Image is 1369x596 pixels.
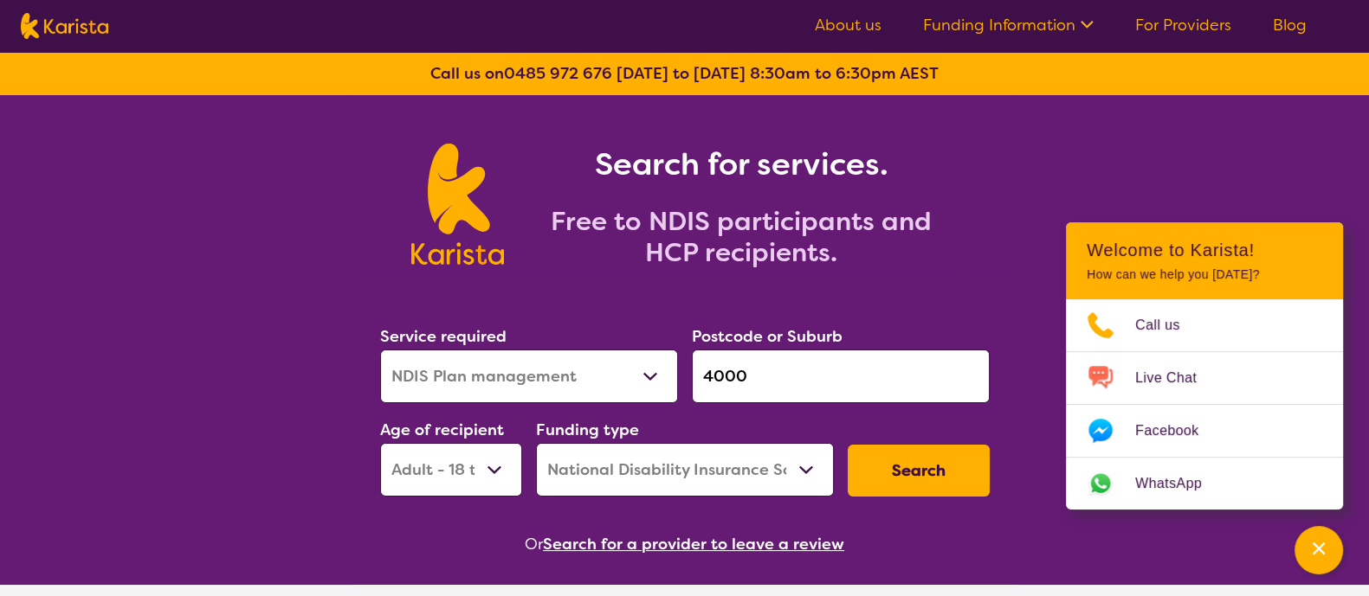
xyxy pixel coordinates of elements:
[923,15,1094,35] a: Funding Information
[1295,526,1343,574] button: Channel Menu
[525,144,958,185] h1: Search for services.
[380,326,507,347] label: Service required
[1135,365,1217,391] span: Live Chat
[848,445,990,497] button: Search
[1066,222,1343,509] div: Channel Menu
[1135,312,1201,338] span: Call us
[504,63,612,84] a: 0485 972 676
[380,420,504,440] label: Age of recipient
[1087,240,1322,260] h2: Welcome to Karista!
[1066,458,1343,509] a: Web link opens in a new tab.
[411,144,504,265] img: Karista logo
[525,531,543,557] span: Or
[21,13,108,39] img: Karista logo
[1087,267,1322,282] p: How can we help you [DATE]?
[1135,471,1223,497] span: WhatsApp
[1066,299,1343,509] ul: Choose channel
[543,531,844,557] button: Search for a provider to leave a review
[525,206,958,268] h2: Free to NDIS participants and HCP recipients.
[815,15,881,35] a: About us
[536,420,639,440] label: Funding type
[1273,15,1307,35] a: Blog
[1135,418,1219,444] span: Facebook
[1135,15,1231,35] a: For Providers
[430,63,939,84] b: Call us on [DATE] to [DATE] 8:30am to 6:30pm AEST
[692,349,990,403] input: Type
[692,326,843,347] label: Postcode or Suburb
